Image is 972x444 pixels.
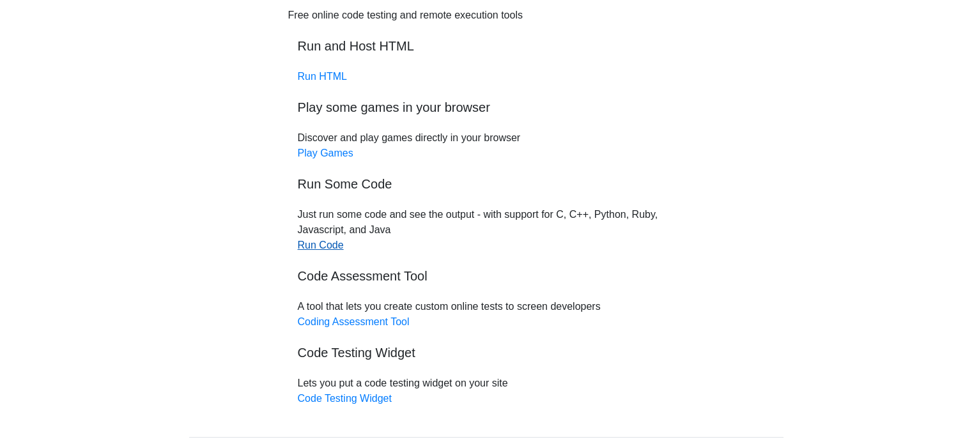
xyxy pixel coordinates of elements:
h5: Code Testing Widget [298,345,675,360]
a: Run Code [298,240,344,250]
a: Run HTML [298,71,347,82]
a: Play Games [298,148,353,158]
h5: Run and Host HTML [298,38,675,54]
div: Free online code testing and remote execution tools [288,8,523,23]
a: Code Testing Widget [298,393,392,404]
h5: Play some games in your browser [298,100,675,115]
a: Coding Assessment Tool [298,316,410,327]
div: Discover and play games directly in your browser Just run some code and see the output - with sup... [288,8,684,406]
h5: Run Some Code [298,176,675,192]
h5: Code Assessment Tool [298,268,675,284]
